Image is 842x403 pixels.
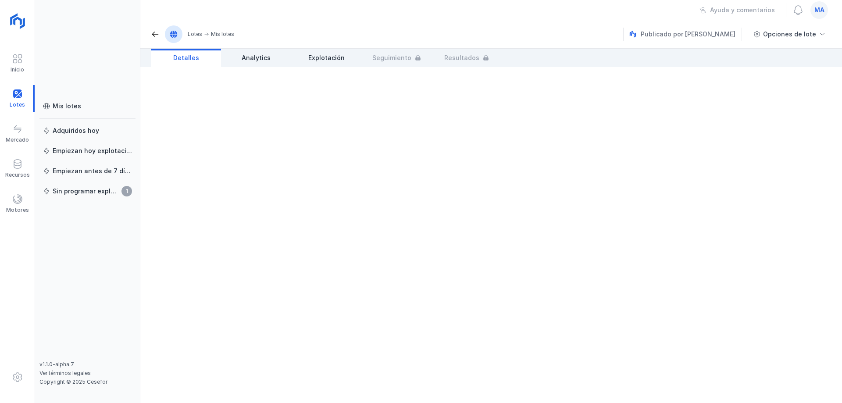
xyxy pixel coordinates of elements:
[5,171,30,178] div: Recursos
[151,49,221,67] a: Detalles
[308,53,345,62] span: Explotación
[188,31,202,38] div: Lotes
[53,167,132,175] div: Empiezan antes de 7 días
[39,123,136,139] a: Adquiridos hoy
[6,136,29,143] div: Mercado
[39,143,136,159] a: Empiezan hoy explotación
[629,28,743,41] div: Publicado por [PERSON_NAME]
[6,207,29,214] div: Motores
[39,163,136,179] a: Empiezan antes de 7 días
[710,6,775,14] div: Ayuda y comentarios
[53,126,99,135] div: Adquiridos hoy
[814,6,824,14] span: ma
[39,378,136,385] div: Copyright © 2025 Cesefor
[53,102,81,111] div: Mis lotes
[7,10,29,32] img: logoRight.svg
[39,98,136,114] a: Mis lotes
[242,53,271,62] span: Analytics
[291,49,361,67] a: Explotación
[211,31,234,38] div: Mis lotes
[121,186,132,196] span: 1
[432,49,502,67] a: Resultados
[53,187,119,196] div: Sin programar explotación
[629,31,636,38] img: nemus.svg
[372,53,411,62] span: Seguimiento
[11,66,24,73] div: Inicio
[221,49,291,67] a: Analytics
[39,370,91,376] a: Ver términos legales
[694,3,781,18] button: Ayuda y comentarios
[763,30,816,39] div: Opciones de lote
[53,146,132,155] div: Empiezan hoy explotación
[444,53,479,62] span: Resultados
[173,53,199,62] span: Detalles
[39,183,136,199] a: Sin programar explotación1
[39,361,136,368] div: v1.1.0-alpha.7
[361,49,432,67] a: Seguimiento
